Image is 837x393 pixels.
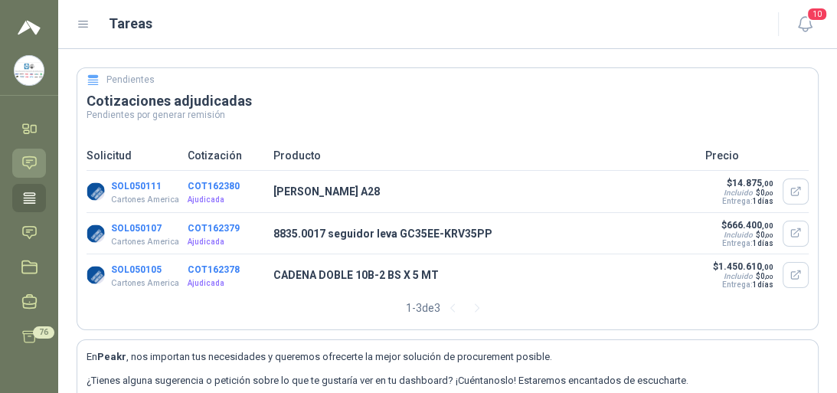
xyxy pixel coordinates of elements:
[721,178,773,188] p: $
[273,267,696,283] p: CADENA DOBLE 10B-2 BS X 5 MT
[724,188,753,197] div: Incluido
[12,323,46,351] a: 76
[756,188,773,197] span: $
[732,178,773,188] span: 14.875
[762,221,773,230] span: ,00
[87,182,105,201] img: Company Logo
[111,223,162,234] button: SOL050107
[756,231,773,239] span: $
[721,197,773,205] p: Entrega:
[87,349,809,365] p: En , nos importan tus necesidades y queremos ofrecerte la mejor solución de procurement posible.
[721,239,773,247] p: Entrega:
[756,272,773,280] span: $
[724,272,753,280] div: Incluido
[188,181,240,192] button: COT162380
[718,261,773,272] span: 1.450.610
[791,11,819,38] button: 10
[87,110,809,120] p: Pendientes por generar remisión
[188,223,240,234] button: COT162379
[765,273,773,280] span: ,00
[765,190,773,197] span: ,00
[753,197,773,205] span: 1 días
[188,277,264,290] p: Ajudicada
[753,239,773,247] span: 1 días
[111,264,162,275] button: SOL050105
[760,188,773,197] span: 0
[760,272,773,280] span: 0
[762,179,773,188] span: ,00
[753,280,773,289] span: 1 días
[765,232,773,239] span: ,00
[713,261,773,272] p: $
[87,224,105,243] img: Company Logo
[97,351,126,362] b: Peakr
[87,92,809,110] h3: Cotizaciones adjudicadas
[111,194,179,206] p: Cartones America
[724,231,753,239] div: Incluido
[111,277,179,290] p: Cartones America
[727,220,773,231] span: 666.400
[188,147,264,164] p: Cotización
[762,263,773,271] span: ,00
[721,220,773,231] p: $
[188,236,264,248] p: Ajudicada
[273,183,696,200] p: [PERSON_NAME] A28
[713,280,773,289] p: Entrega:
[111,236,179,248] p: Cartones America
[87,266,105,284] img: Company Logo
[705,147,809,164] p: Precio
[188,194,264,206] p: Ajudicada
[33,326,54,339] span: 76
[188,264,240,275] button: COT162378
[15,56,44,85] img: Company Logo
[806,7,828,21] span: 10
[760,231,773,239] span: 0
[87,147,178,164] p: Solicitud
[18,18,41,37] img: Logo peakr
[109,13,152,34] h1: Tareas
[273,147,696,164] p: Producto
[87,373,809,388] p: ¿Tienes alguna sugerencia o petición sobre lo que te gustaría ver en tu dashboard? ¡Cuéntanoslo! ...
[273,225,696,242] p: 8835.0017 seguidor leva GC35EE-KRV35PP
[111,181,162,192] button: SOL050111
[106,73,155,87] h5: Pendientes
[406,296,489,320] div: 1 - 3 de 3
